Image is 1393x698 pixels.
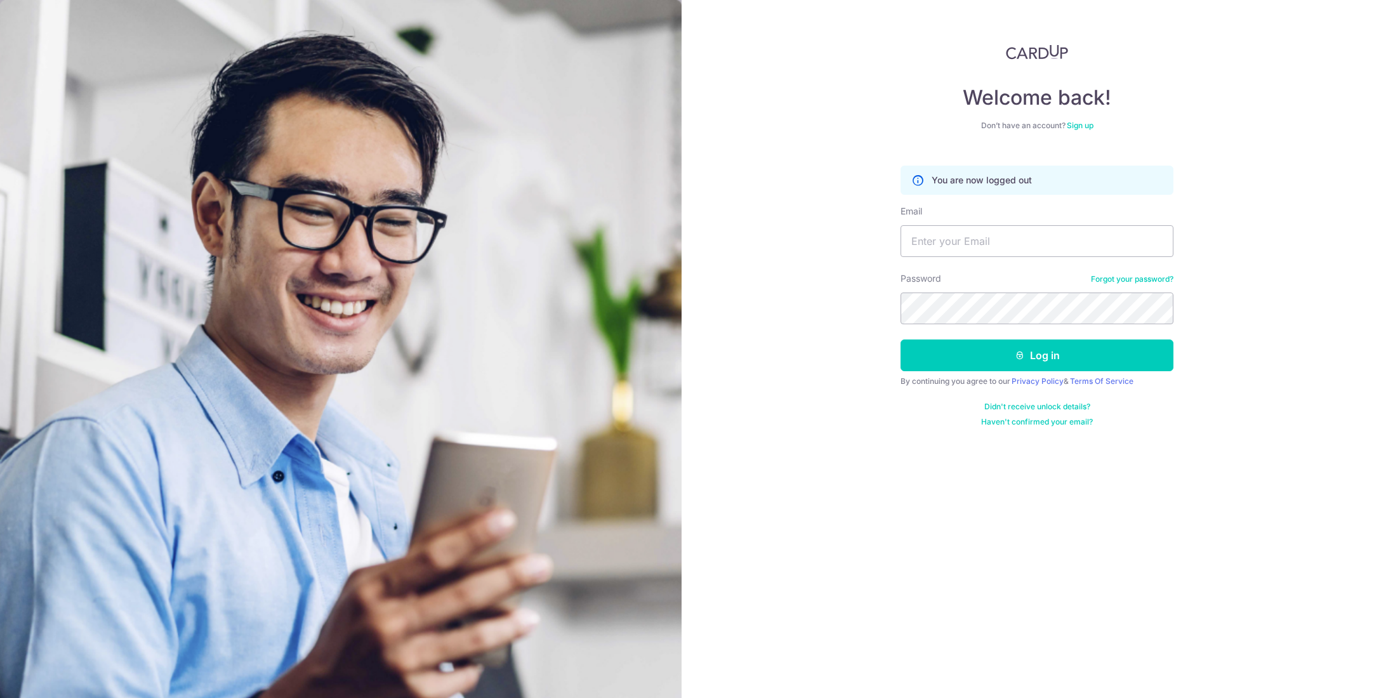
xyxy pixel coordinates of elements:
[984,402,1090,412] a: Didn't receive unlock details?
[1006,44,1068,60] img: CardUp Logo
[901,272,941,285] label: Password
[901,205,922,218] label: Email
[932,174,1032,187] p: You are now logged out
[901,85,1173,110] h4: Welcome back!
[981,417,1093,427] a: Haven't confirmed your email?
[901,339,1173,371] button: Log in
[1070,376,1133,386] a: Terms Of Service
[1012,376,1064,386] a: Privacy Policy
[901,376,1173,386] div: By continuing you agree to our &
[1091,274,1173,284] a: Forgot your password?
[1067,121,1093,130] a: Sign up
[901,121,1173,131] div: Don’t have an account?
[901,225,1173,257] input: Enter your Email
